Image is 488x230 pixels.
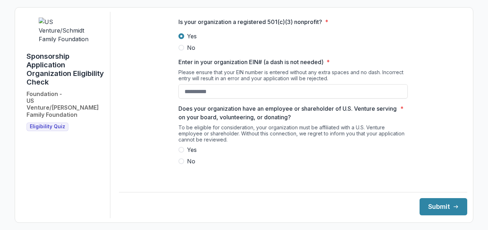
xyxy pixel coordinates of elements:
h2: Foundation - US Venture/[PERSON_NAME] Family Foundation [27,91,104,118]
p: Is your organization a registered 501(c)(3) nonprofit? [178,18,322,26]
div: To be eligible for consideration, your organization must be affiliated with a U.S. Venture employ... [178,124,408,145]
p: Enter in your organization EIN# (a dash is not needed) [178,58,324,66]
img: US Venture/Schmidt Family Foundation [39,18,92,43]
span: No [187,157,195,166]
span: No [187,43,195,52]
p: Does your organization have an employee or shareholder of U.S. Venture serving on your board, vol... [178,104,397,121]
h1: Sponsorship Application Organization Eligibility Check [27,52,104,86]
div: Please ensure that your EIN number is entered without any extra spaces and no dash. Incorrect ent... [178,69,408,84]
button: Submit [420,198,467,215]
span: Yes [187,32,197,40]
span: Yes [187,145,197,154]
span: Eligibility Quiz [30,124,65,130]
